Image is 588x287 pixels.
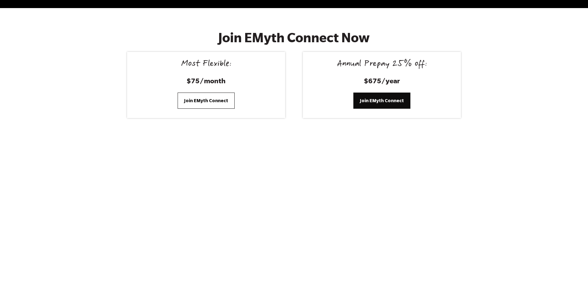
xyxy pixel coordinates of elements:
[310,59,453,70] div: Annual Prepay 25% off:
[167,30,421,45] h2: Join EMyth Connect Now
[360,97,404,104] span: Join EMyth Connect
[557,257,588,287] iframe: Chat Widget
[135,76,278,85] h3: $75/month
[135,59,278,70] div: Most Flexible:
[184,97,228,104] span: Join EMyth Connect
[178,93,235,109] a: Join EMyth Connect
[353,93,410,109] a: Join EMyth Connect
[310,76,453,85] h3: $675/year
[178,140,410,271] iframe: HubSpot Video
